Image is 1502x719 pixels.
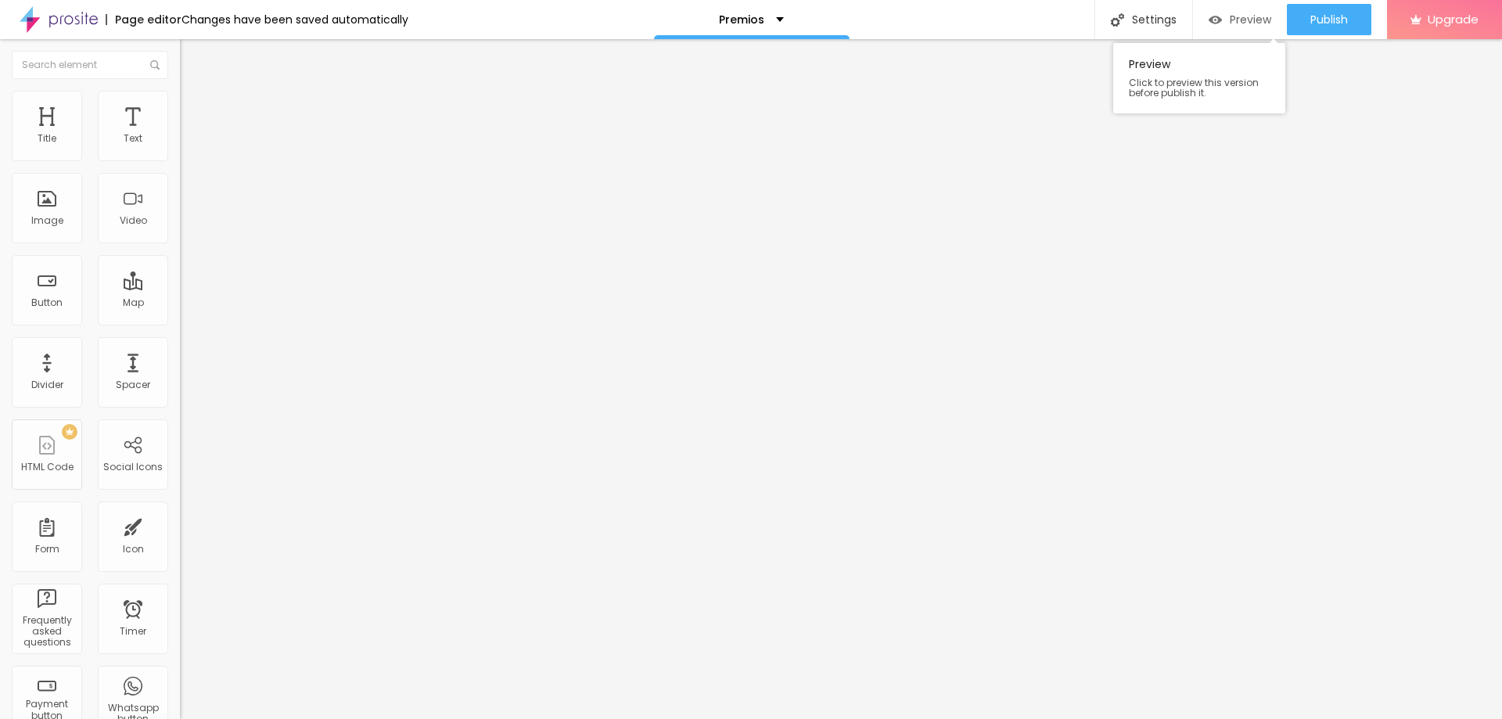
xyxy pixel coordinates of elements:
div: Preview [1113,43,1285,113]
div: Map [123,297,144,308]
span: Publish [1310,13,1348,26]
span: Click to preview this version before publish it. [1129,77,1270,98]
div: Page editor [106,14,181,25]
div: Icon [123,544,144,555]
button: Preview [1193,4,1287,35]
img: view-1.svg [1209,13,1222,27]
div: Social Icons [103,462,163,473]
div: Timer [120,626,146,637]
span: Preview [1230,13,1271,26]
p: Premios [719,14,764,25]
div: Divider [31,379,63,390]
input: Search element [12,51,168,79]
iframe: Editor [180,39,1502,719]
div: Image [31,215,63,226]
div: Video [120,215,147,226]
div: Changes have been saved automatically [181,14,408,25]
div: Title [38,133,56,144]
div: Form [35,544,59,555]
img: Icone [1111,13,1124,27]
button: Publish [1287,4,1371,35]
div: Button [31,297,63,308]
div: Spacer [116,379,150,390]
img: Icone [150,60,160,70]
div: HTML Code [21,462,74,473]
div: Frequently asked questions [16,615,77,649]
div: Text [124,133,142,144]
span: Upgrade [1428,13,1479,26]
